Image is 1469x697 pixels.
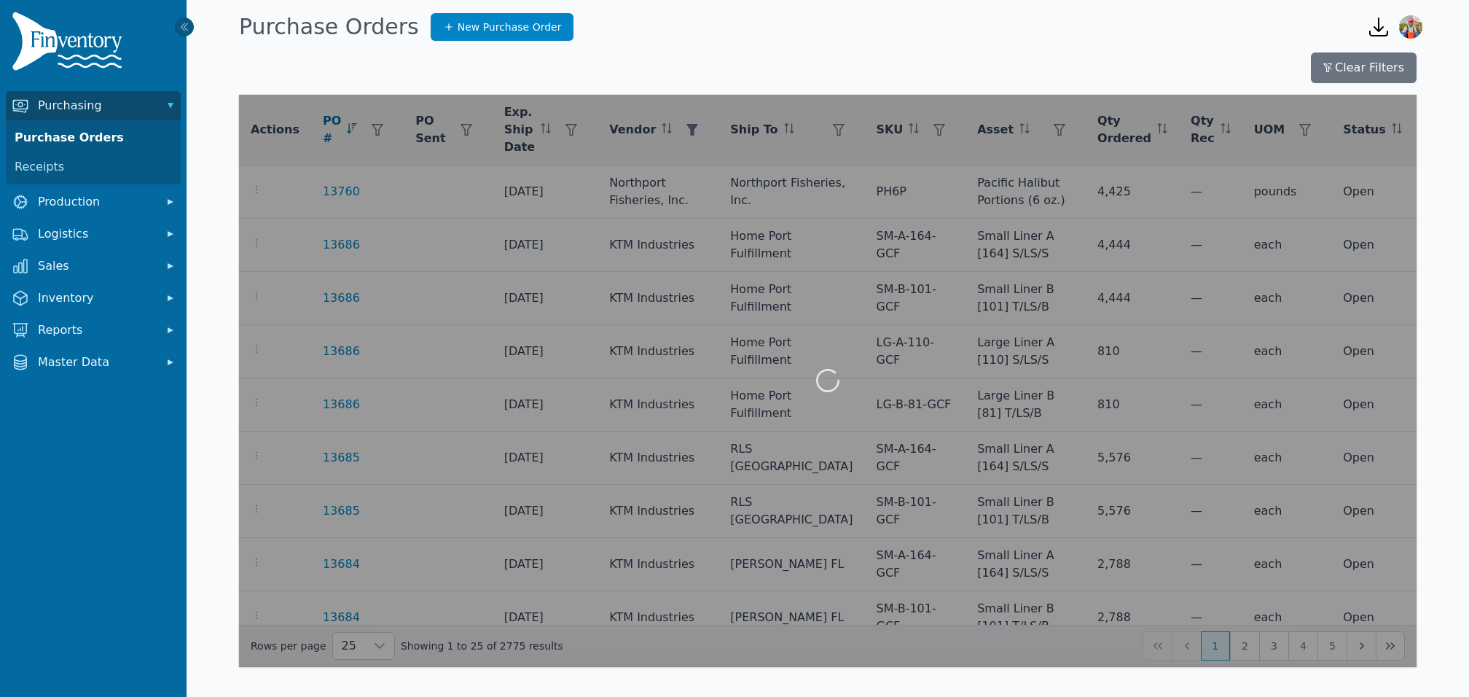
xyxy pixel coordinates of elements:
button: Logistics [6,219,181,249]
a: Purchase Orders [9,123,178,152]
button: Reports [6,316,181,345]
span: Reports [38,322,154,339]
span: Purchasing [38,97,154,114]
h1: Purchase Orders [239,14,419,40]
button: Purchasing [6,91,181,120]
span: Inventory [38,289,154,307]
button: Clear Filters [1311,52,1417,83]
span: Logistics [38,225,154,243]
span: Master Data [38,354,154,371]
button: Master Data [6,348,181,377]
a: Receipts [9,152,178,182]
img: Sera Wheeler [1399,15,1422,39]
img: Finventory [12,12,128,77]
button: Inventory [6,284,181,313]
span: Production [38,193,154,211]
button: Sales [6,252,181,281]
span: New Purchase Order [458,20,562,34]
button: Production [6,187,181,217]
span: Sales [38,257,154,275]
a: New Purchase Order [431,13,574,41]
